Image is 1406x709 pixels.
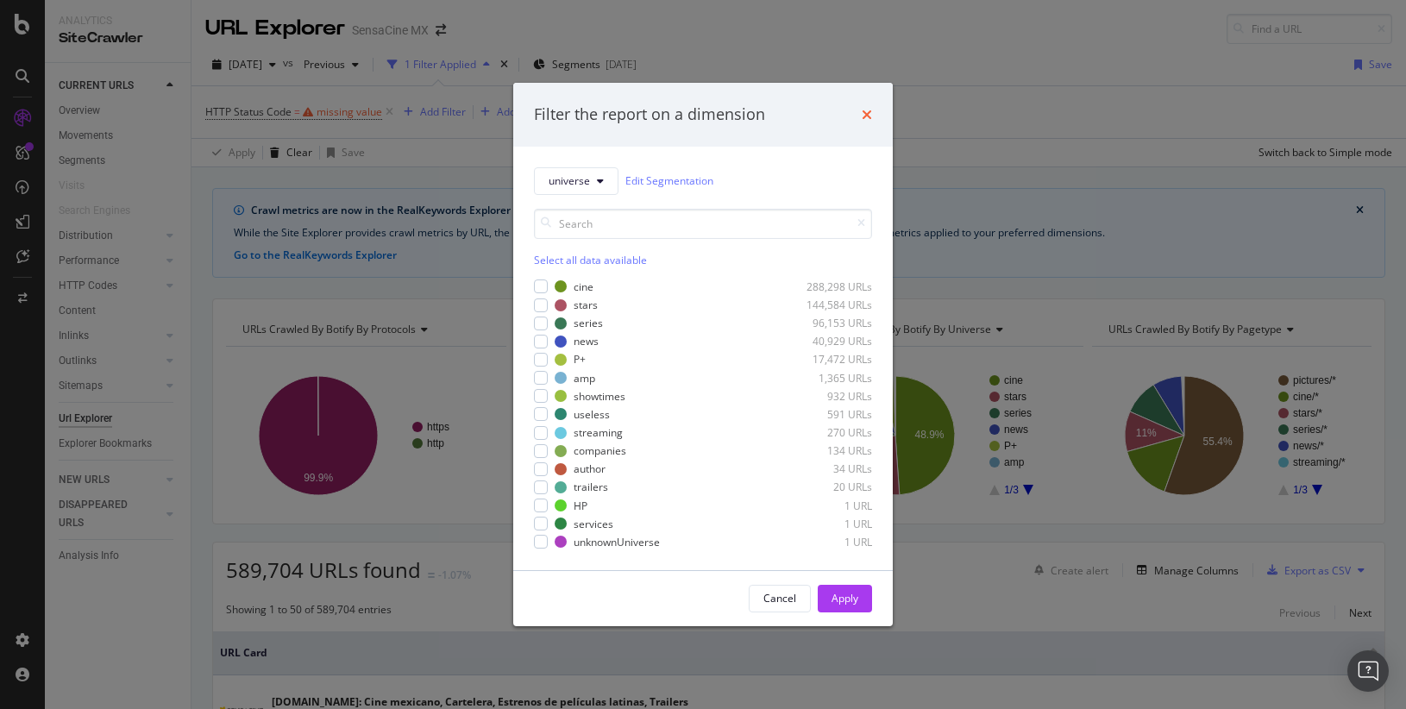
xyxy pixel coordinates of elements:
[574,316,603,330] div: series
[788,499,872,513] div: 1 URL
[534,253,872,267] div: Select all data available
[574,443,626,458] div: companies
[574,517,613,531] div: services
[788,517,872,531] div: 1 URL
[788,334,872,348] div: 40,929 URLs
[574,279,593,294] div: cine
[788,443,872,458] div: 134 URLs
[788,352,872,367] div: 17,472 URLs
[788,389,872,404] div: 932 URLs
[574,535,660,549] div: unknownUniverse
[788,279,872,294] div: 288,298 URLs
[549,173,590,188] span: universe
[788,535,872,549] div: 1 URL
[763,591,796,605] div: Cancel
[788,425,872,440] div: 270 URLs
[1347,650,1389,692] div: Open Intercom Messenger
[832,591,858,605] div: Apply
[788,298,872,312] div: 144,584 URLs
[574,461,606,476] div: author
[818,585,872,612] button: Apply
[513,83,893,626] div: modal
[534,209,872,239] input: Search
[574,480,608,494] div: trailers
[574,425,623,440] div: streaming
[534,104,765,126] div: Filter the report on a dimension
[574,298,598,312] div: stars
[574,352,586,367] div: P+
[788,407,872,422] div: 591 URLs
[574,389,625,404] div: showtimes
[574,499,587,513] div: HP
[862,104,872,126] div: times
[749,585,811,612] button: Cancel
[788,480,872,494] div: 20 URLs
[574,371,595,386] div: amp
[574,334,599,348] div: news
[788,461,872,476] div: 34 URLs
[625,172,713,190] a: Edit Segmentation
[788,371,872,386] div: 1,365 URLs
[788,316,872,330] div: 96,153 URLs
[534,167,618,195] button: universe
[574,407,610,422] div: useless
